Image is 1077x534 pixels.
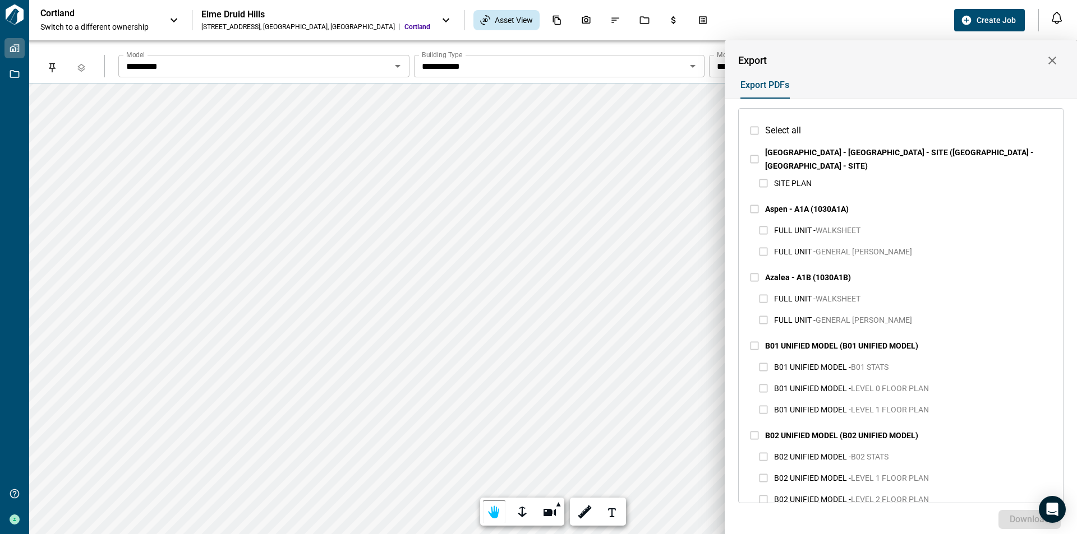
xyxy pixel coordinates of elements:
span: Azalea - A1B (1030A1B) [765,273,851,282]
span: B02 UNIFIED MODEL - [774,473,851,482]
span: WALKSHEET [816,226,860,235]
span: B01 UNIFIED MODEL - [774,405,851,414]
span: FULL UNIT - [774,226,816,235]
span: Export [738,55,767,66]
span: LEVEL 1 FLOOR PLAN [851,405,929,414]
span: B02 UNIFIED MODEL - [774,495,851,504]
span: B01 UNIFIED MODEL - [774,363,851,372]
span: Aspen - A1A (1030A1A) [765,205,849,213]
span: WALKSHEET [816,294,860,303]
span: B01 UNIFIED MODEL - [774,384,851,393]
span: B02 UNIFIED MODEL - [774,452,851,461]
span: [GEOGRAPHIC_DATA] - [GEOGRAPHIC_DATA] - SITE ([GEOGRAPHIC_DATA] - [GEOGRAPHIC_DATA] - SITE) [765,148,1034,170]
span: LEVEL 1 FLOOR PLAN [851,473,929,482]
span: FULL UNIT - [774,315,816,324]
span: SITE PLAN [774,179,812,188]
span: B01 STATS [851,363,889,372]
span: GENERAL [PERSON_NAME] [816,315,912,324]
div: base tabs [729,72,1064,99]
span: LEVEL 0 FLOOR PLAN [851,384,929,393]
div: Open Intercom Messenger [1039,496,1066,523]
span: GENERAL [PERSON_NAME] [816,247,912,256]
span: FULL UNIT - [774,247,816,256]
span: Select all [765,124,801,137]
span: B02 UNIFIED MODEL (B02 UNIFIED MODEL) [765,431,918,440]
span: B02 STATS [851,452,889,461]
span: Export PDFs [740,80,789,91]
span: FULL UNIT - [774,294,816,303]
span: LEVEL 2 FLOOR PLAN [851,495,929,504]
span: B01 UNIFIED MODEL (B01 UNIFIED MODEL) [765,341,918,350]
